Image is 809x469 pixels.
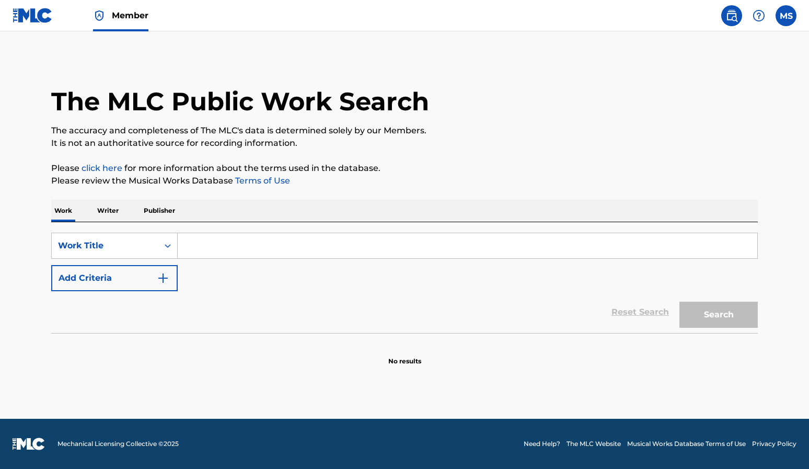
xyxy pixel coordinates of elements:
[524,439,560,449] a: Need Help?
[58,239,152,252] div: Work Title
[725,9,738,22] img: search
[112,9,148,21] span: Member
[93,9,106,22] img: Top Rightsholder
[82,163,122,173] a: click here
[748,5,769,26] div: Help
[51,162,758,175] p: Please for more information about the terms used in the database.
[51,200,75,222] p: Work
[13,438,45,450] img: logo
[627,439,746,449] a: Musical Works Database Terms of Use
[776,5,796,26] div: User Menu
[51,233,758,333] form: Search Form
[752,439,796,449] a: Privacy Policy
[721,5,742,26] a: Public Search
[157,272,169,284] img: 9d2ae6d4665cec9f34b9.svg
[141,200,178,222] p: Publisher
[51,137,758,150] p: It is not an authoritative source for recording information.
[51,86,429,117] h1: The MLC Public Work Search
[567,439,621,449] a: The MLC Website
[51,175,758,187] p: Please review the Musical Works Database
[94,200,122,222] p: Writer
[233,176,290,186] a: Terms of Use
[388,344,421,366] p: No results
[51,124,758,137] p: The accuracy and completeness of The MLC's data is determined solely by our Members.
[753,9,765,22] img: help
[13,8,53,23] img: MLC Logo
[51,265,178,291] button: Add Criteria
[57,439,179,449] span: Mechanical Licensing Collective © 2025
